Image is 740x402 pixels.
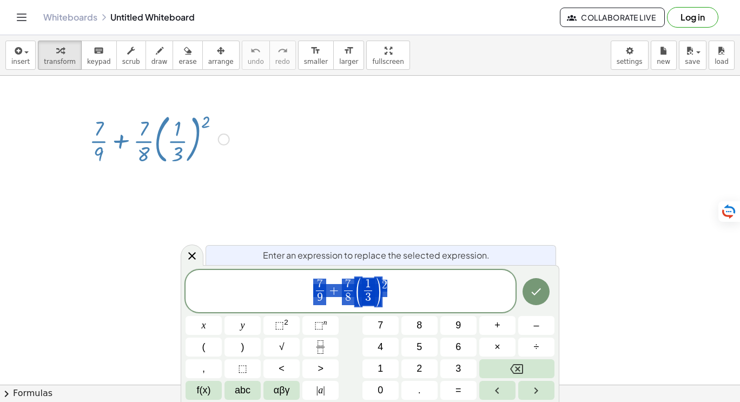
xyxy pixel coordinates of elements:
span: draw [151,58,168,65]
button: 4 [362,338,399,357]
span: 9 [317,292,323,304]
button: Backspace [479,359,554,378]
span: abc [235,383,250,398]
span: ⬚ [275,320,284,331]
button: Minus [518,316,554,335]
button: . [401,381,438,400]
span: load [715,58,729,65]
span: 8 [345,292,351,304]
button: redoredo [269,41,296,70]
span: scrub [122,58,140,65]
span: redo [275,58,290,65]
button: Times [479,338,516,357]
span: – [533,318,539,333]
i: format_size [310,44,321,57]
span: keypad [87,58,111,65]
button: Collaborate Live [560,8,665,27]
span: 8 [417,318,422,333]
span: f(x) [197,383,211,398]
button: Equals [440,381,477,400]
button: 5 [401,338,438,357]
button: Done [523,278,550,305]
button: Placeholder [224,359,261,378]
span: ⬚ [238,361,247,376]
button: 1 [362,359,399,378]
button: 9 [440,316,477,335]
i: keyboard [94,44,104,57]
span: ( [202,340,206,354]
span: ÷ [534,340,539,354]
span: 9 [455,318,461,333]
span: 4 [378,340,383,354]
button: format_sizesmaller [298,41,334,70]
button: Alphabet [224,381,261,400]
span: save [685,58,700,65]
a: Whiteboards [43,12,97,23]
button: arrange [202,41,240,70]
button: Greater than [302,359,339,378]
span: 3 [455,361,461,376]
sup: n [323,318,327,326]
span: × [494,340,500,354]
span: = [455,383,461,398]
span: a [316,383,325,398]
button: Divide [518,338,554,357]
button: keyboardkeypad [81,41,117,70]
i: format_size [343,44,354,57]
span: > [318,361,323,376]
span: y [241,318,245,333]
button: undoundo [242,41,270,70]
button: draw [146,41,174,70]
button: settings [611,41,649,70]
span: x [202,318,206,333]
button: , [186,359,222,378]
sup: 2 [284,318,288,326]
button: scrub [116,41,146,70]
span: ) [241,340,245,354]
button: 6 [440,338,477,357]
span: . [418,383,421,398]
i: undo [250,44,261,57]
button: Functions [186,381,222,400]
button: Log in [667,7,718,28]
span: + [494,318,500,333]
span: fullscreen [372,58,404,65]
button: Squared [263,316,300,335]
span: new [657,58,670,65]
button: Plus [479,316,516,335]
span: larger [339,58,358,65]
button: fullscreen [366,41,409,70]
span: 0 [378,383,383,398]
span: 1 [378,361,383,376]
button: Toggle navigation [13,9,30,26]
button: 2 [401,359,438,378]
span: | [323,385,325,396]
span: smaller [304,58,328,65]
button: 7 [362,316,399,335]
span: + [326,284,342,297]
button: Fraction [302,338,339,357]
span: ( [354,276,362,308]
button: Less than [263,359,300,378]
button: y [224,316,261,335]
span: 7 [345,278,351,290]
button: Greek alphabet [263,381,300,400]
span: 2 [417,361,422,376]
i: redo [277,44,288,57]
span: √ [279,340,285,354]
span: arrange [208,58,234,65]
span: ) [374,276,382,308]
button: 3 [440,359,477,378]
button: Square root [263,338,300,357]
button: Absolute value [302,381,339,400]
button: save [679,41,706,70]
button: ( [186,338,222,357]
button: 0 [362,381,399,400]
span: 6 [455,340,461,354]
button: Right arrow [518,381,554,400]
button: Left arrow [479,381,516,400]
span: 5 [417,340,422,354]
button: x [186,316,222,335]
span: | [316,385,319,396]
span: 2 [381,279,387,291]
